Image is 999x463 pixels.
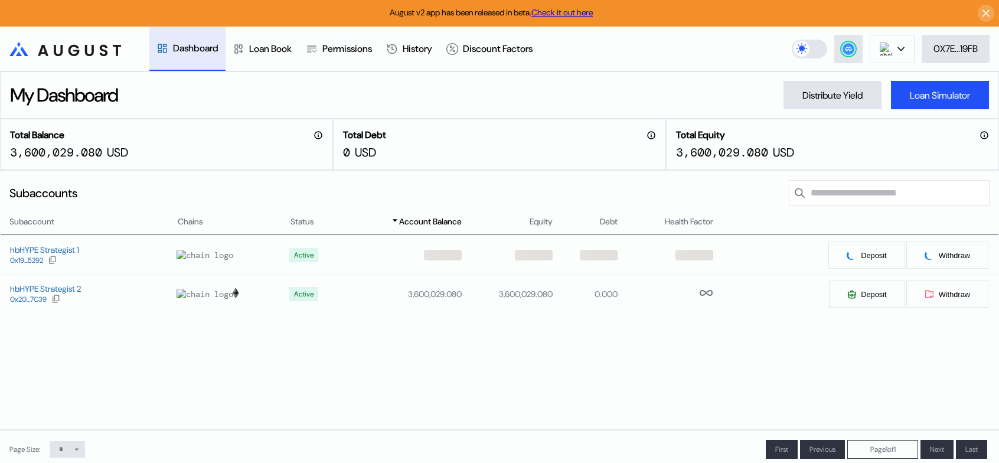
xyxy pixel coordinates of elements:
h2: Total Equity [676,129,725,141]
div: USD [773,145,794,160]
img: chain logo [880,43,893,56]
span: Page 1 of 1 [870,445,896,454]
span: Health Factor [665,216,713,228]
div: 0 [343,145,350,160]
a: Permissions [299,27,379,71]
span: Chains [178,216,203,228]
button: Withdraw [906,280,989,308]
div: 3,600,029.080 [10,145,102,160]
span: Next [930,445,944,454]
div: 0x19...5292 [10,256,43,265]
button: Previous [800,440,845,459]
img: pending [925,250,934,260]
span: August v2 app has been released in beta. [390,7,593,18]
div: 0x20...7C39 [10,295,47,304]
button: Last [956,440,987,459]
div: 0X7E...19FB [933,43,978,55]
td: 3,600,029.080 [342,275,462,314]
button: Loan Simulator [891,81,989,109]
span: Status [290,216,314,228]
div: hbHYPE Strategist 1 [10,244,79,255]
div: Loan Book [249,43,292,55]
a: Loan Book [226,27,299,71]
span: Last [965,445,978,454]
span: Deposit [861,290,886,299]
div: 3,600,029.080 [676,145,768,160]
span: Withdraw [939,251,970,260]
td: 0.000 [553,275,618,314]
div: History [403,43,432,55]
a: History [379,27,439,71]
div: Distribute Yield [802,89,863,102]
h2: Total Debt [343,129,386,141]
img: pending [847,250,856,260]
span: Account Balance [399,216,462,228]
button: Distribute Yield [783,81,882,109]
button: pendingDeposit [828,241,905,269]
span: Withdraw [939,290,970,299]
button: First [766,440,798,459]
button: 0X7E...19FB [922,35,990,63]
span: Previous [809,445,835,454]
span: Subaccount [9,216,54,228]
img: chain logo [230,288,241,298]
div: Permissions [322,43,372,55]
a: Check it out here [531,7,593,18]
div: Loan Simulator [910,89,970,102]
button: Next [920,440,954,459]
div: hbHYPE Strategist 2 [10,283,81,294]
div: Active [294,251,314,259]
a: Discount Factors [439,27,540,71]
img: chain logo [177,250,233,260]
div: Active [294,290,314,298]
button: pendingWithdraw [906,241,989,269]
span: First [775,445,788,454]
div: USD [107,145,128,160]
button: chain logo [870,35,915,63]
div: USD [355,145,376,160]
div: Discount Factors [463,43,533,55]
div: Subaccounts [9,185,77,201]
img: chain logo [177,289,233,299]
div: Dashboard [173,42,218,54]
h2: Total Balance [10,129,64,141]
td: 3,600,029.080 [462,275,553,314]
div: My Dashboard [10,83,117,107]
button: Deposit [828,280,905,308]
div: Page Size: [9,445,40,454]
span: Deposit [861,251,886,260]
span: Equity [530,216,553,228]
a: Dashboard [149,27,226,71]
span: Debt [600,216,618,228]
